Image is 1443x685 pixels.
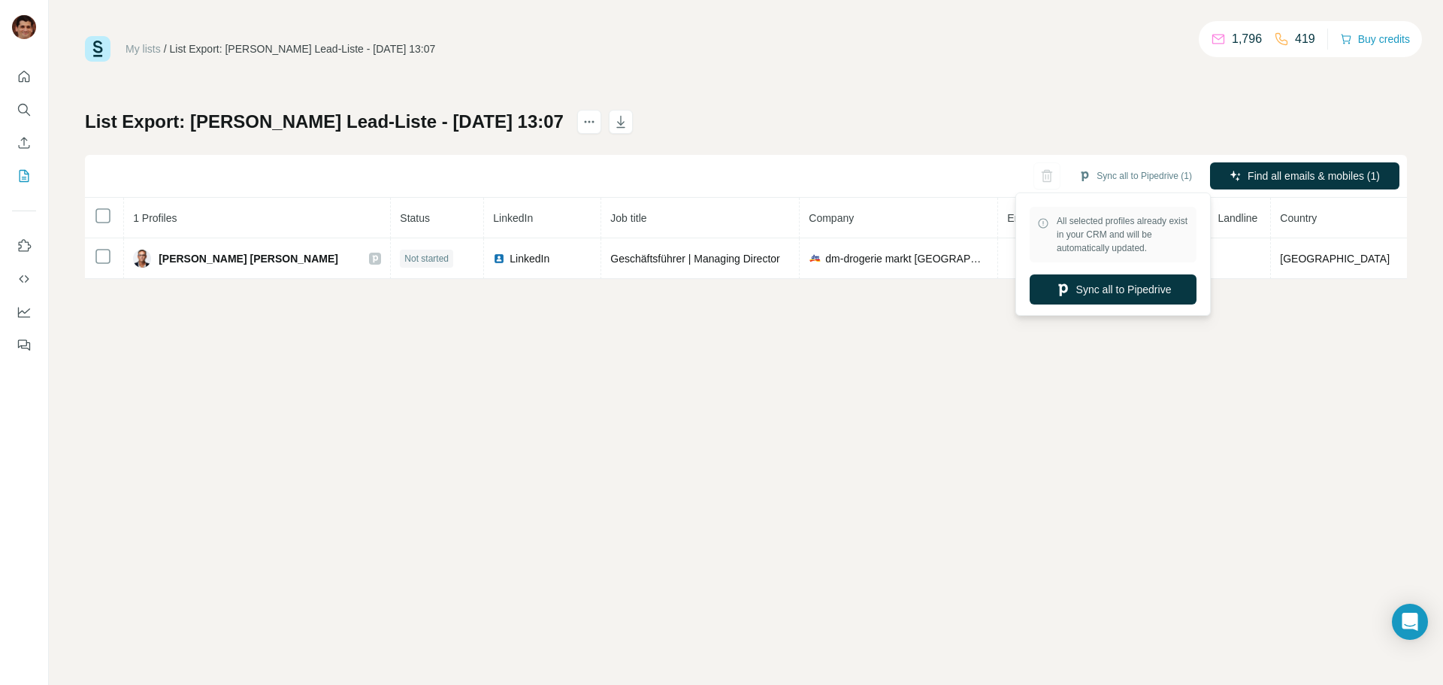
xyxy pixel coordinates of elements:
div: List Export: [PERSON_NAME] Lead-Liste - [DATE] 13:07 [170,41,436,56]
span: Country [1280,212,1317,224]
p: 1,796 [1232,30,1262,48]
button: Enrich CSV [12,129,36,156]
button: Sync all to Pipedrive [1030,274,1196,305]
button: My lists [12,162,36,189]
span: LinkedIn [493,212,533,224]
button: Search [12,96,36,123]
button: actions [577,110,601,134]
button: Quick start [12,63,36,90]
span: LinkedIn [510,251,549,266]
span: Company [809,212,854,224]
span: Landline [1218,212,1257,224]
button: Buy credits [1340,29,1410,50]
button: Sync all to Pipedrive (1) [1068,165,1202,187]
button: Find all emails & mobiles (1) [1210,162,1399,189]
span: [GEOGRAPHIC_DATA] [1280,253,1390,265]
span: Job title [610,212,646,224]
span: Email [1007,212,1033,224]
span: Find all emails & mobiles (1) [1248,168,1380,183]
img: Avatar [12,15,36,39]
span: Geschäftsführer | Managing Director [610,253,779,265]
button: Dashboard [12,299,36,326]
button: Use Surfe API [12,265,36,292]
h1: List Export: [PERSON_NAME] Lead-Liste - [DATE] 13:07 [85,110,564,134]
span: dm-drogerie markt [GEOGRAPHIC_DATA] [825,251,988,266]
img: LinkedIn logo [493,253,505,265]
span: 1 Profiles [133,212,177,224]
img: Surfe Logo [85,36,110,62]
span: [PERSON_NAME] [PERSON_NAME] [159,251,338,266]
span: Not started [404,252,449,265]
button: Use Surfe on LinkedIn [12,232,36,259]
span: All selected profiles already exist in your CRM and will be automatically updated. [1057,214,1189,255]
span: Status [400,212,430,224]
p: 419 [1295,30,1315,48]
div: Open Intercom Messenger [1392,604,1428,640]
img: company-logo [809,254,821,262]
li: / [164,41,167,56]
img: Avatar [133,250,151,268]
button: Feedback [12,332,36,359]
a: My lists [126,43,161,55]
